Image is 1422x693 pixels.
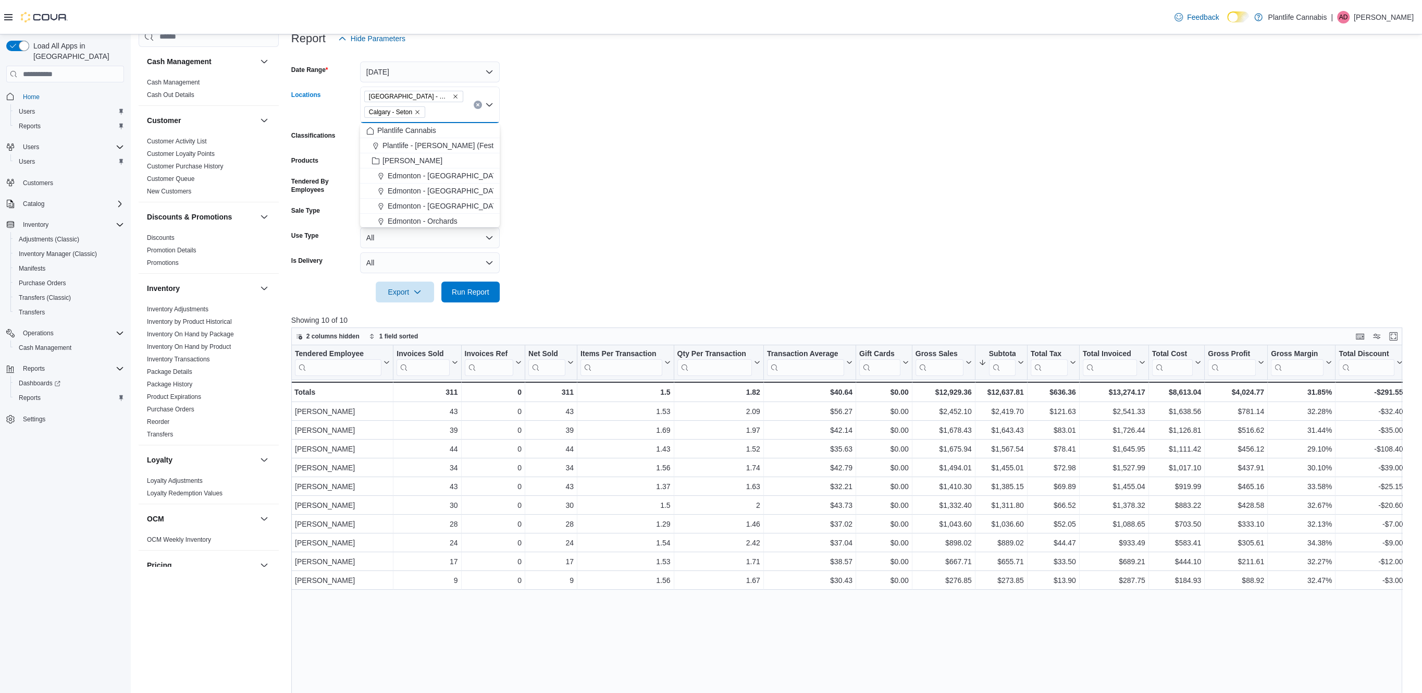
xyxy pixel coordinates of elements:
[23,364,45,373] span: Reports
[147,380,192,388] span: Package History
[464,406,521,418] div: 0
[258,114,270,127] button: Customer
[291,156,318,165] label: Products
[528,406,574,418] div: 43
[1339,406,1403,418] div: -$32.40
[147,91,194,99] span: Cash Out Details
[464,349,513,376] div: Invoices Ref
[15,377,65,390] a: Dashboards
[379,332,418,341] span: 1 field sorted
[1187,12,1219,22] span: Feedback
[19,362,124,375] span: Reports
[1030,406,1075,418] div: $121.63
[147,343,231,350] a: Inventory On Hand by Product
[360,138,500,153] button: Plantlife - [PERSON_NAME] (Festival)
[1082,349,1136,376] div: Total Invoiced
[19,264,45,273] span: Manifests
[19,235,79,244] span: Adjustments (Classic)
[677,386,760,398] div: 1.82
[452,93,459,100] button: Remove Calgary - Mahogany Market from selection in this group
[147,91,194,99] a: Cash Out Details
[1082,406,1145,418] div: $2,541.33
[147,150,215,158] span: Customer Loyalty Points
[10,232,128,247] button: Adjustments (Classic)
[19,412,124,425] span: Settings
[147,137,207,145] span: Customer Activity List
[1152,349,1201,376] button: Total Cost
[1271,406,1332,418] div: 32.28%
[15,105,39,118] a: Users
[915,349,963,376] div: Gross Sales
[15,248,101,260] a: Inventory Manager (Classic)
[859,349,909,376] button: Gift Cards
[452,287,489,297] span: Run Report
[1387,330,1400,343] button: Enter fullscreen
[10,276,128,290] button: Purchase Orders
[528,349,565,359] div: Net Sold
[2,140,128,154] button: Users
[2,197,128,211] button: Catalog
[388,201,503,211] span: Edmonton - [GEOGRAPHIC_DATA]
[15,306,124,319] span: Transfers
[360,153,500,168] button: [PERSON_NAME]
[915,349,963,359] div: Gross Sales
[29,41,124,62] span: Load All Apps in [GEOGRAPHIC_DATA]
[147,406,194,413] a: Purchase Orders
[1339,349,1394,359] div: Total Discount
[147,56,212,67] h3: Cash Management
[291,66,328,74] label: Date Range
[15,120,45,132] a: Reports
[147,490,222,497] a: Loyalty Redemption Values
[147,163,224,170] a: Customer Purchase History
[295,424,390,437] div: [PERSON_NAME]
[19,176,124,189] span: Customers
[397,349,457,376] button: Invoices Sold
[2,411,128,427] button: Settings
[10,391,128,405] button: Reports
[677,406,760,418] div: 2.09
[295,349,381,376] div: Tendered Employee
[139,303,279,445] div: Inventory
[464,386,521,398] div: 0
[6,84,124,454] nav: Complex example
[15,277,124,289] span: Purchase Orders
[859,386,909,398] div: $0.00
[377,125,436,136] span: Plantlife Cannabis
[978,349,1023,376] button: Subtotal
[1030,349,1067,376] div: Total Tax
[1082,349,1145,376] button: Total Invoiced
[1354,330,1366,343] button: Keyboard shortcuts
[915,386,971,398] div: $12,929.36
[580,424,671,437] div: 1.69
[147,259,179,266] a: Promotions
[15,233,83,246] a: Adjustments (Classic)
[147,331,234,338] a: Inventory On Hand by Package
[10,247,128,261] button: Inventory Manager (Classic)
[1030,349,1075,376] button: Total Tax
[147,355,210,363] span: Inventory Transactions
[23,179,53,187] span: Customers
[19,308,45,317] span: Transfers
[360,168,500,184] button: Edmonton - [GEOGRAPHIC_DATA]
[1082,349,1136,359] div: Total Invoiced
[767,406,852,418] div: $56.27
[388,171,503,181] span: Edmonton - [GEOGRAPHIC_DATA]
[580,349,671,376] button: Items Per Transaction
[292,330,364,343] button: 2 columns hidden
[978,424,1023,437] div: $1,643.43
[291,91,321,99] label: Locations
[15,277,70,289] a: Purchase Orders
[19,198,124,210] span: Catalog
[147,318,232,325] a: Inventory by Product Historical
[23,415,45,423] span: Settings
[147,150,215,157] a: Customer Loyalty Points
[580,386,671,398] div: 1.5
[365,330,423,343] button: 1 field sorted
[915,349,971,376] button: Gross Sales
[767,349,852,376] button: Transaction Average
[1030,349,1067,359] div: Total Tax
[2,217,128,232] button: Inventory
[147,234,175,242] span: Discounts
